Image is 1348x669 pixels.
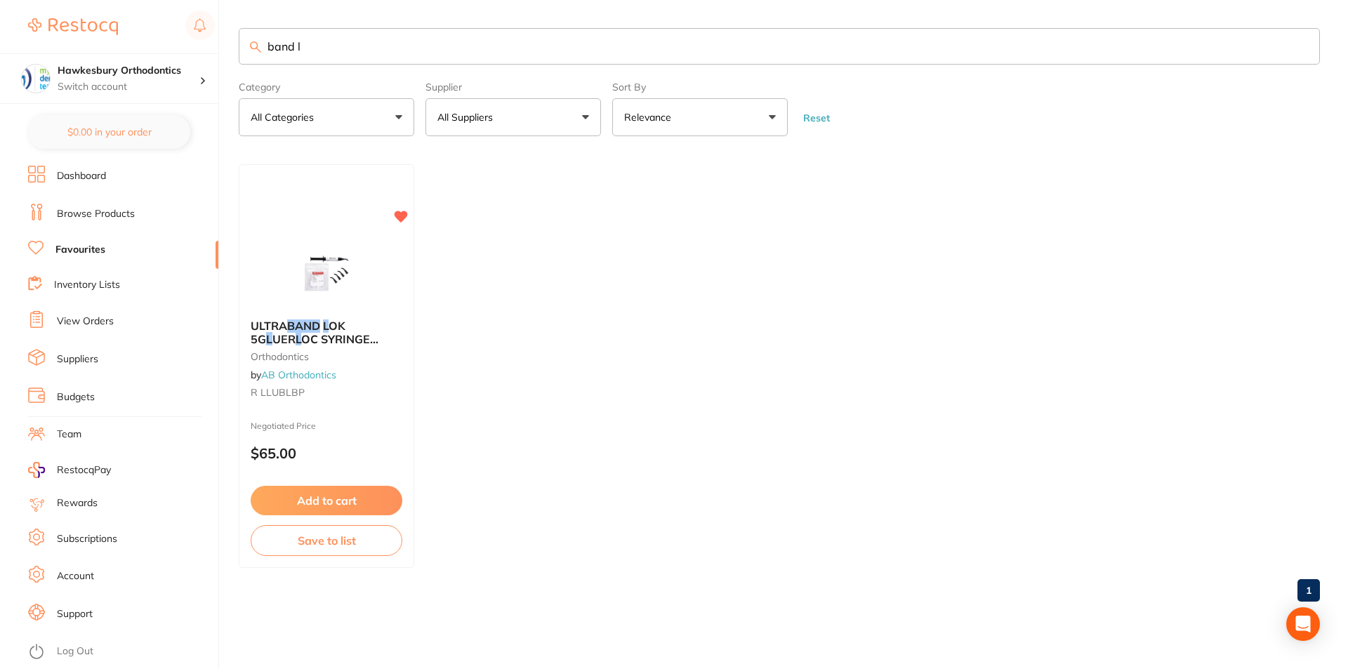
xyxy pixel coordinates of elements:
[1286,607,1320,641] div: Open Intercom Messenger
[28,462,111,478] a: RestocqPay
[287,319,320,333] em: BAND
[251,369,336,381] span: by
[261,369,336,381] a: AB Orthodontics
[266,332,272,346] em: L
[251,445,402,461] p: $65.00
[251,421,402,431] small: Negotiated Price
[57,352,98,366] a: Suppliers
[425,98,601,136] button: All Suppliers
[1297,576,1320,604] a: 1
[239,98,414,136] button: All Categories
[58,80,199,94] p: Switch account
[251,386,305,399] span: R LLUBLBP
[612,81,788,93] label: Sort By
[323,319,329,333] em: L
[28,115,190,149] button: $0.00 in your order
[296,332,301,346] em: L
[281,238,372,308] img: ULTRA BAND LOK 5G LUER LOC SYRINGE WITH TIP BLUE
[251,319,402,345] b: ULTRA BAND LOK 5G LUER LOC SYRINGE WITH TIP BLUE
[57,532,117,546] a: Subscriptions
[58,64,199,78] h4: Hawkesbury Orthodontics
[251,319,345,345] span: OK 5G
[239,81,414,93] label: Category
[251,486,402,515] button: Add to cart
[54,278,120,292] a: Inventory Lists
[251,110,319,124] p: All Categories
[612,98,788,136] button: Relevance
[57,569,94,583] a: Account
[272,332,296,346] span: UER
[55,243,105,257] a: Favourites
[22,65,50,93] img: Hawkesbury Orthodontics
[28,641,214,663] button: Log Out
[57,496,98,510] a: Rewards
[624,110,677,124] p: Relevance
[251,319,287,333] span: ULTRA
[57,644,93,658] a: Log Out
[57,169,106,183] a: Dashboard
[425,81,601,93] label: Supplier
[28,18,118,35] img: Restocq Logo
[251,525,402,556] button: Save to list
[28,462,45,478] img: RestocqPay
[57,428,81,442] a: Team
[57,463,111,477] span: RestocqPay
[57,607,93,621] a: Support
[28,11,118,43] a: Restocq Logo
[57,390,95,404] a: Budgets
[57,207,135,221] a: Browse Products
[239,28,1320,65] input: Search Favourite Products
[799,112,834,124] button: Reset
[437,110,498,124] p: All Suppliers
[251,332,378,359] span: OC SYRINGE WITH TIP BLUE
[251,351,402,362] small: orthodontics
[57,314,114,329] a: View Orders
